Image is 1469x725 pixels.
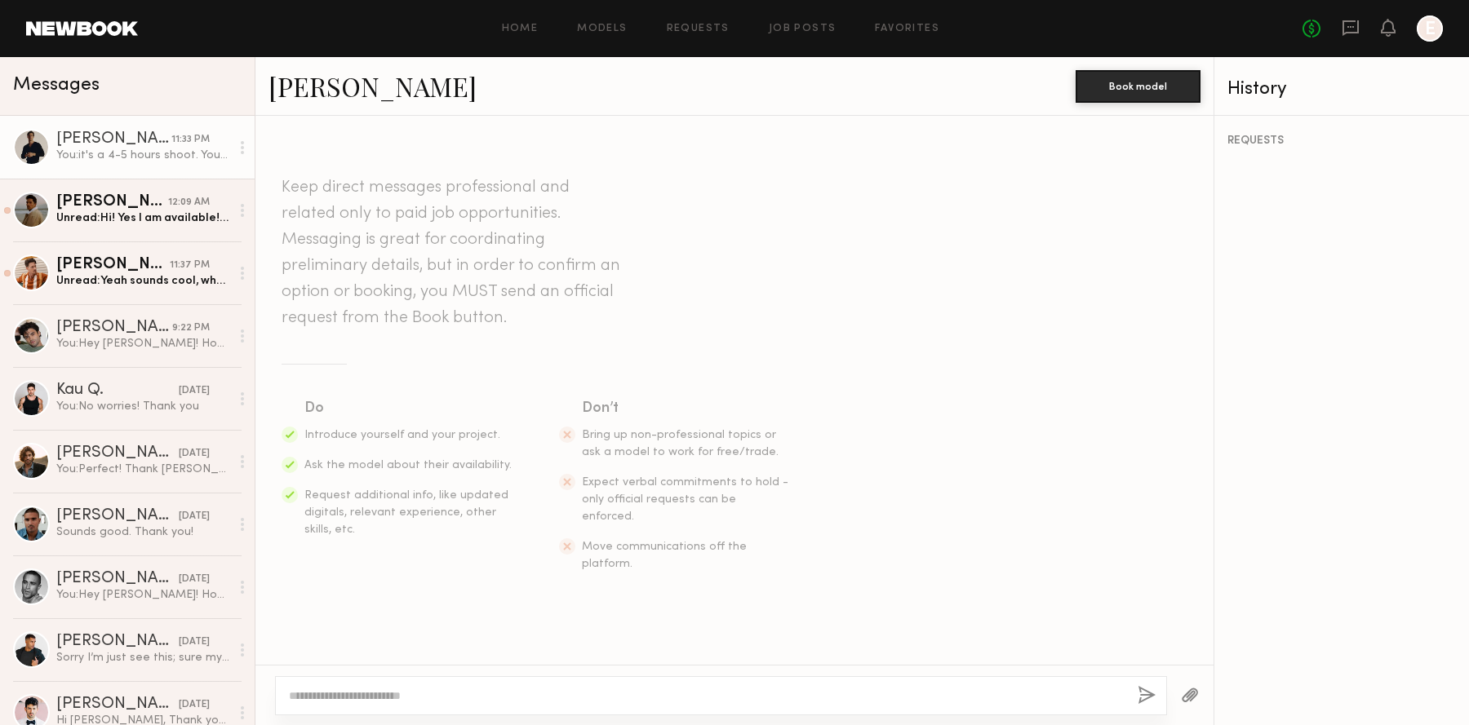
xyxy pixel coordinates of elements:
[582,397,791,420] div: Don’t
[56,148,230,163] div: You: it's a 4-5 hours shoot. Your profile mentions $190/hr, and this rate is within the client's ...
[667,24,730,34] a: Requests
[582,430,779,458] span: Bring up non-professional topics or ask a model to work for free/trade.
[502,24,539,34] a: Home
[769,24,837,34] a: Job Posts
[1417,15,1443,42] a: E
[56,382,179,399] div: Kau Q.
[56,571,179,587] div: [PERSON_NAME]
[179,572,210,587] div: [DATE]
[56,320,172,336] div: [PERSON_NAME]
[168,195,210,210] div: 12:09 AM
[56,462,230,477] div: You: Perfect! Thank [PERSON_NAME]
[582,542,747,569] span: Move communications off the platform.
[56,273,230,289] div: Unread: Yeah sounds cool, what’s the rate they are offering?
[56,650,230,665] div: Sorry I’m just see this; sure my number is [PHONE_NUMBER] Talk soon!
[1227,80,1456,99] div: History
[269,69,477,104] a: [PERSON_NAME]
[56,194,168,210] div: [PERSON_NAME]
[179,446,210,462] div: [DATE]
[1227,135,1456,147] div: REQUESTS
[56,257,170,273] div: [PERSON_NAME]
[304,490,508,535] span: Request additional info, like updated digitals, relevant experience, other skills, etc.
[171,132,210,148] div: 11:33 PM
[56,131,171,148] div: [PERSON_NAME]
[179,383,210,399] div: [DATE]
[56,634,179,650] div: [PERSON_NAME]
[179,697,210,713] div: [DATE]
[56,696,179,713] div: [PERSON_NAME]
[56,210,230,226] div: Unread: Hi! Yes I am available! What are the details of the shoot? I am currently based in [GEOGR...
[56,399,230,414] div: You: No worries! Thank you
[304,460,512,471] span: Ask the model about their availability.
[304,430,500,440] span: Introduce yourself and your project.
[170,258,210,273] div: 11:37 PM
[56,587,230,603] div: You: Hey [PERSON_NAME]! Hope you’re doing well. This is [PERSON_NAME] from Rebel Marketing, an ag...
[1076,78,1200,92] a: Book model
[179,509,210,524] div: [DATE]
[582,477,788,522] span: Expect verbal commitments to hold - only official requests can be enforced.
[304,397,513,420] div: Do
[875,24,939,34] a: Favorites
[13,76,100,95] span: Messages
[56,336,230,351] div: You: Hey [PERSON_NAME]! Hope you’re doing well. This is [PERSON_NAME] from Rebel Marketing, an ag...
[282,175,624,331] header: Keep direct messages professional and related only to paid job opportunities. Messaging is great ...
[179,634,210,650] div: [DATE]
[172,321,210,336] div: 9:22 PM
[577,24,627,34] a: Models
[56,445,179,462] div: [PERSON_NAME]
[1076,70,1200,103] button: Book model
[56,524,230,540] div: Sounds good. Thank you!
[56,508,179,524] div: [PERSON_NAME]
